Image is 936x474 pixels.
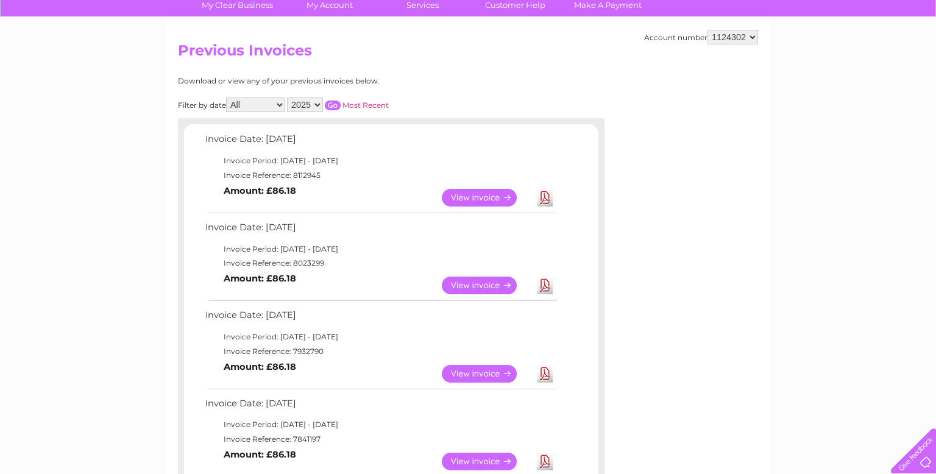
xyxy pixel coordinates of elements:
a: View [442,365,531,383]
td: Invoice Period: [DATE] - [DATE] [202,154,559,168]
div: Account number [644,30,758,44]
div: Clear Business is a trading name of Verastar Limited (registered in [GEOGRAPHIC_DATA] No. 3667643... [181,7,757,59]
td: Invoice Period: [DATE] - [DATE] [202,417,559,432]
a: View [442,453,531,470]
a: Water [721,52,745,61]
a: Most Recent [342,101,389,110]
a: Blog [830,52,848,61]
div: Download or view any of your previous invoices below. [178,77,498,85]
td: Invoice Date: [DATE] [202,395,559,418]
a: View [442,189,531,207]
b: Amount: £86.18 [224,449,296,460]
td: Invoice Period: [DATE] - [DATE] [202,242,559,256]
td: Invoice Reference: 8023299 [202,256,559,271]
a: Download [537,277,553,294]
a: Contact [855,52,885,61]
td: Invoice Reference: 8112945 [202,168,559,183]
b: Amount: £86.18 [224,185,296,196]
td: Invoice Date: [DATE] [202,307,559,330]
td: Invoice Date: [DATE] [202,219,559,242]
a: Telecoms [786,52,823,61]
td: Invoice Reference: 7932790 [202,344,559,359]
td: Invoice Reference: 7841197 [202,432,559,447]
img: logo.png [33,32,95,69]
b: Amount: £86.18 [224,273,296,284]
a: Log out [896,52,924,61]
a: View [442,277,531,294]
div: Filter by date [178,97,498,112]
a: Download [537,453,553,470]
b: Amount: £86.18 [224,361,296,372]
a: Download [537,365,553,383]
a: 0333 014 3131 [706,6,790,21]
td: Invoice Period: [DATE] - [DATE] [202,330,559,344]
td: Invoice Date: [DATE] [202,131,559,154]
a: Energy [752,52,779,61]
h2: Previous Invoices [178,42,758,65]
a: Download [537,189,553,207]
